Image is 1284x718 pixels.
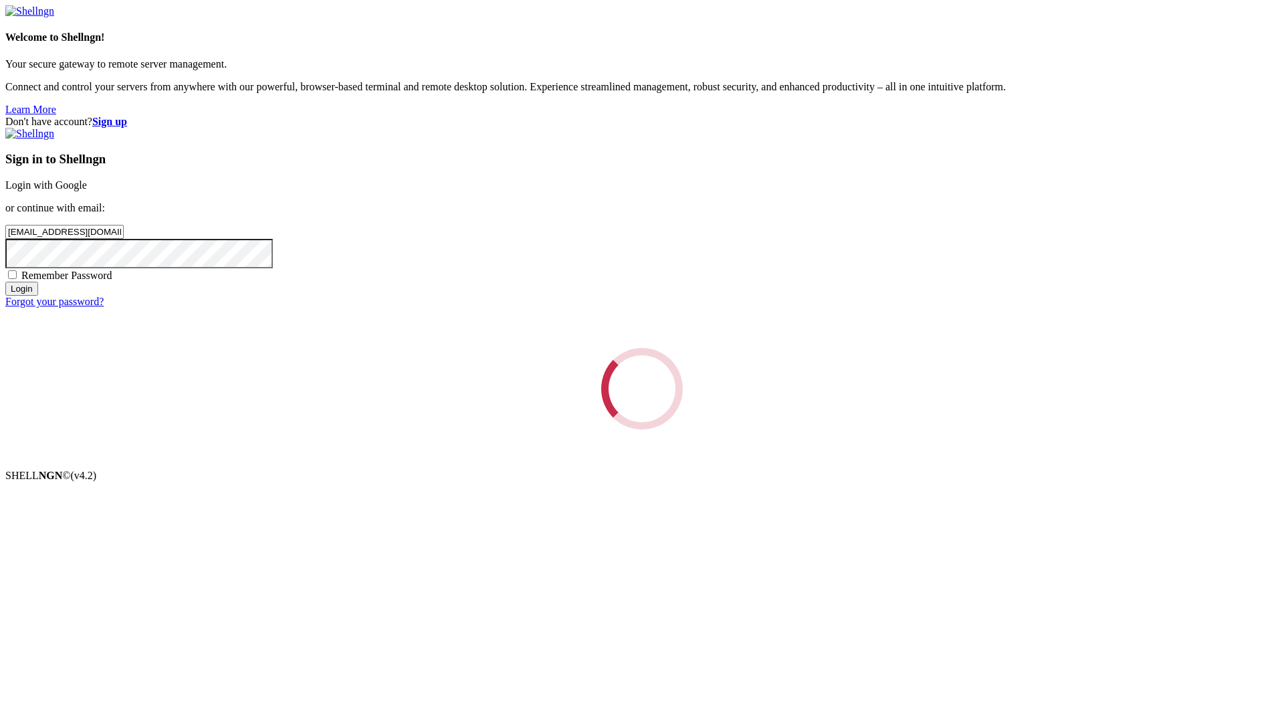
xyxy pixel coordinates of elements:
a: Learn More [5,104,56,115]
span: Remember Password [21,270,112,281]
b: NGN [39,470,63,481]
a: Sign up [92,116,127,127]
input: Remember Password [8,270,17,279]
span: SHELL © [5,470,96,481]
a: Login with Google [5,179,87,191]
h3: Sign in to Shellngn [5,152,1279,167]
input: Login [5,282,38,296]
input: Email address [5,225,124,239]
div: Loading... [591,338,692,439]
a: Forgot your password? [5,296,104,307]
h4: Welcome to Shellngn! [5,31,1279,43]
p: Your secure gateway to remote server management. [5,58,1279,70]
span: 4.2.0 [71,470,97,481]
div: Don't have account? [5,116,1279,128]
img: Shellngn [5,128,54,140]
img: Shellngn [5,5,54,17]
p: or continue with email: [5,202,1279,214]
p: Connect and control your servers from anywhere with our powerful, browser-based terminal and remo... [5,81,1279,93]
